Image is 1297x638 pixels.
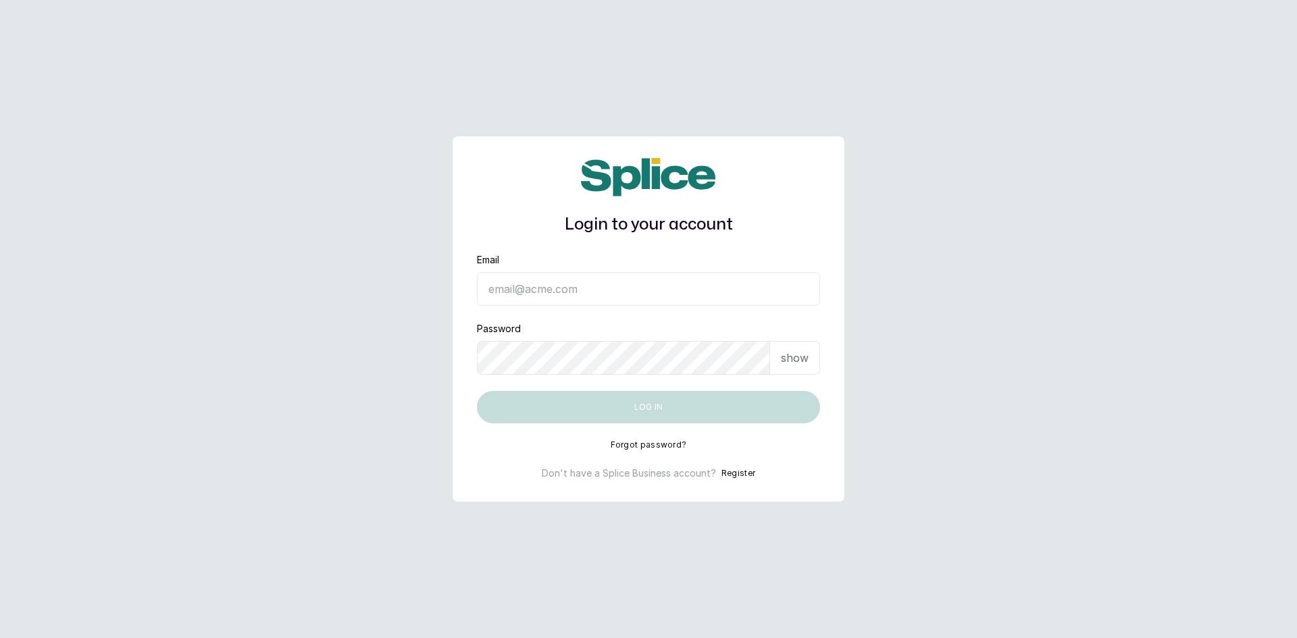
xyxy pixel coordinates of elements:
p: Don't have a Splice Business account? [542,467,716,480]
h1: Login to your account [477,213,820,237]
input: email@acme.com [477,272,820,306]
p: show [781,350,809,366]
label: Password [477,322,521,336]
label: Email [477,253,499,267]
button: Register [721,467,755,480]
button: Forgot password? [611,440,687,450]
button: Log in [477,391,820,423]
